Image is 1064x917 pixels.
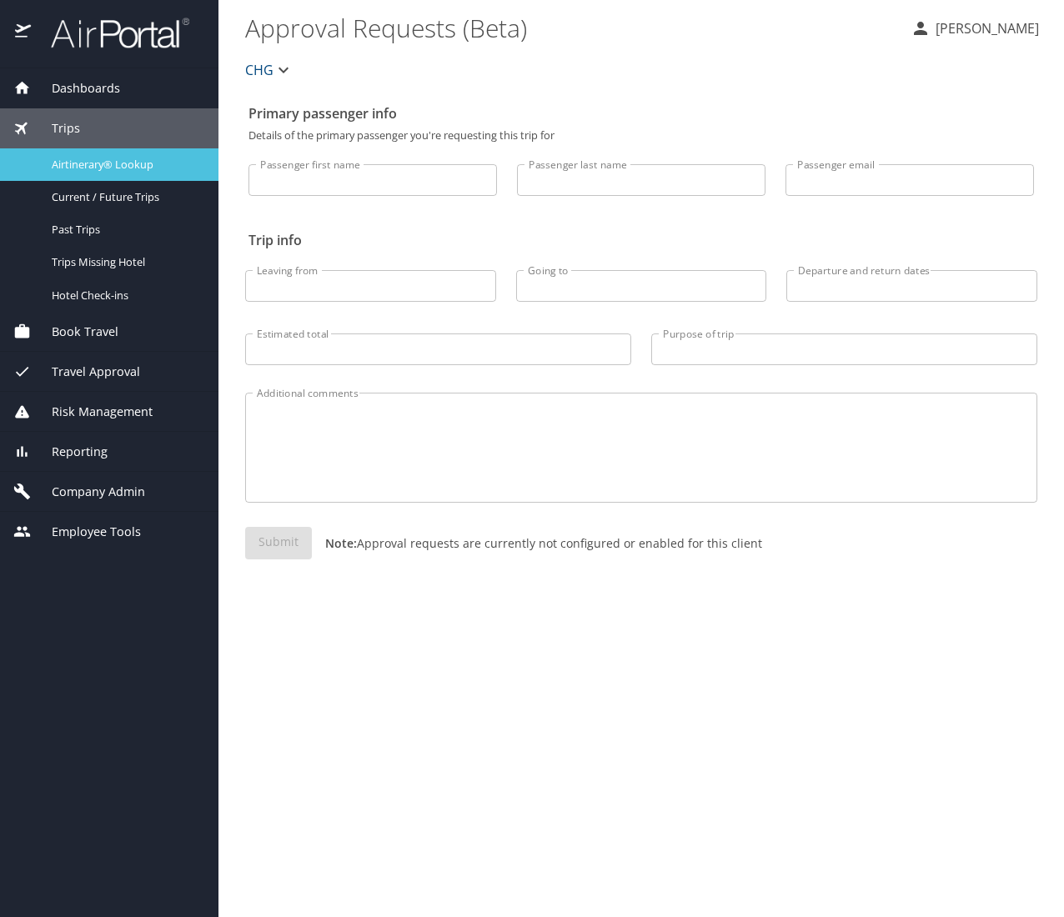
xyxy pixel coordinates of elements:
span: Past Trips [52,222,198,238]
h2: Primary passenger info [248,100,1034,127]
img: icon-airportal.png [15,17,33,49]
span: Airtinerary® Lookup [52,157,198,173]
button: CHG [238,53,300,87]
span: Employee Tools [31,523,141,541]
span: Company Admin [31,483,145,501]
p: Approval requests are currently not configured or enabled for this client [312,534,762,552]
span: Trips [31,119,80,138]
h1: Approval Requests (Beta) [245,2,897,53]
strong: Note: [325,535,357,551]
span: Trips Missing Hotel [52,254,198,270]
p: [PERSON_NAME] [931,18,1039,38]
span: Risk Management [31,403,153,421]
button: [PERSON_NAME] [904,13,1046,43]
span: Dashboards [31,79,120,98]
span: CHG [245,58,274,82]
p: Details of the primary passenger you're requesting this trip for [248,130,1034,141]
h2: Trip info [248,227,1034,253]
span: Book Travel [31,323,118,341]
span: Reporting [31,443,108,461]
img: airportal-logo.png [33,17,189,49]
span: Hotel Check-ins [52,288,198,303]
span: Travel Approval [31,363,140,381]
span: Current / Future Trips [52,189,198,205]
